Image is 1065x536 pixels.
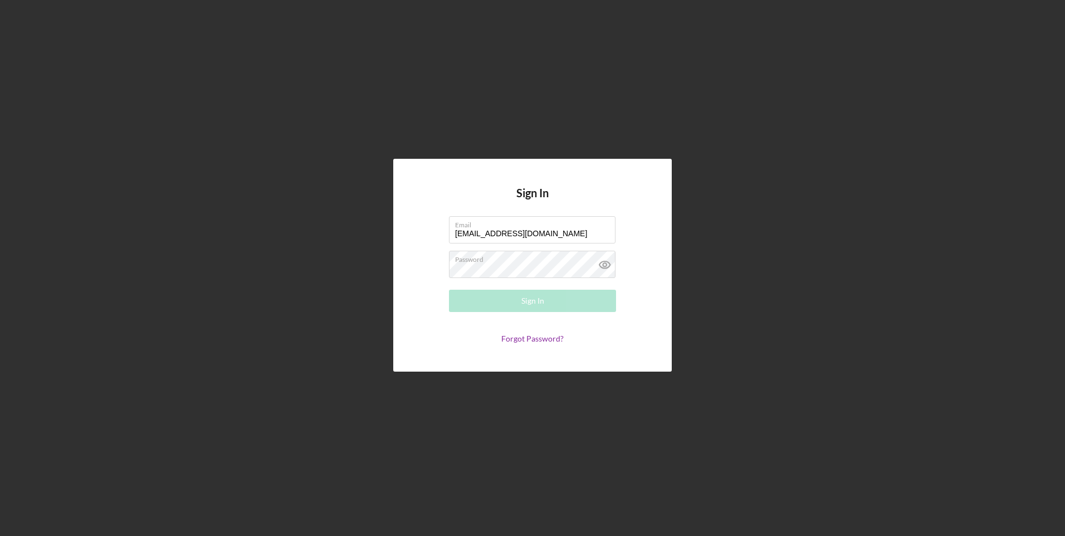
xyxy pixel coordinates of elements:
div: Sign In [521,290,544,312]
button: Sign In [449,290,616,312]
h4: Sign In [516,187,549,216]
label: Email [455,217,615,229]
label: Password [455,251,615,264]
a: Forgot Password? [501,334,564,343]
